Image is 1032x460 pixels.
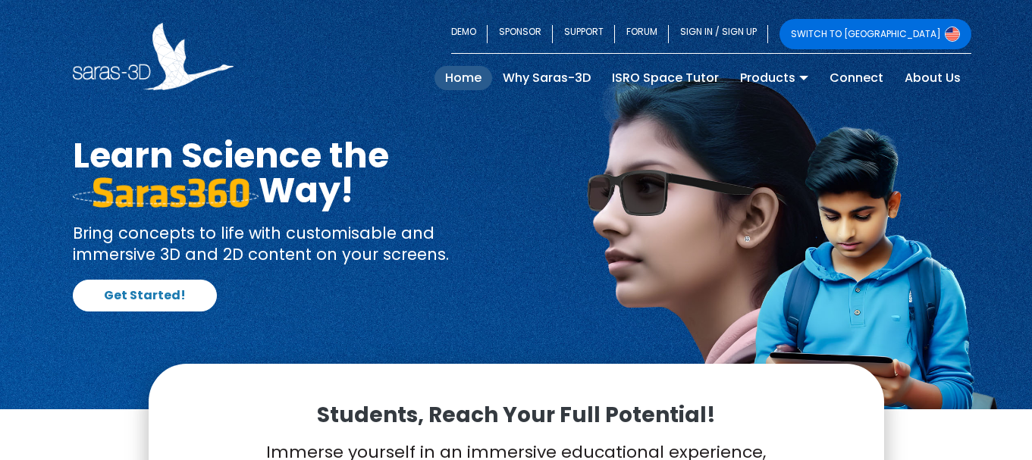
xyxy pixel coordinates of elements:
a: Products [729,66,819,90]
p: Bring concepts to life with customisable and immersive 3D and 2D content on your screens. [73,223,505,264]
a: About Us [894,66,971,90]
a: Get Started! [73,280,217,311]
a: FORUM [615,19,669,49]
h1: Learn Science the Way! [73,138,505,208]
a: ISRO Space Tutor [601,66,729,90]
a: SIGN IN / SIGN UP [669,19,768,49]
img: Switch to USA [945,27,960,42]
img: saras 360 [73,177,259,208]
a: SUPPORT [553,19,615,49]
img: Saras 3D [73,23,234,90]
a: SPONSOR [488,19,553,49]
a: SWITCH TO [GEOGRAPHIC_DATA] [779,19,971,49]
p: Students, Reach Your Full Potential! [187,402,846,429]
a: Home [434,66,492,90]
a: DEMO [451,19,488,49]
a: Why Saras-3D [492,66,601,90]
a: Connect [819,66,894,90]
